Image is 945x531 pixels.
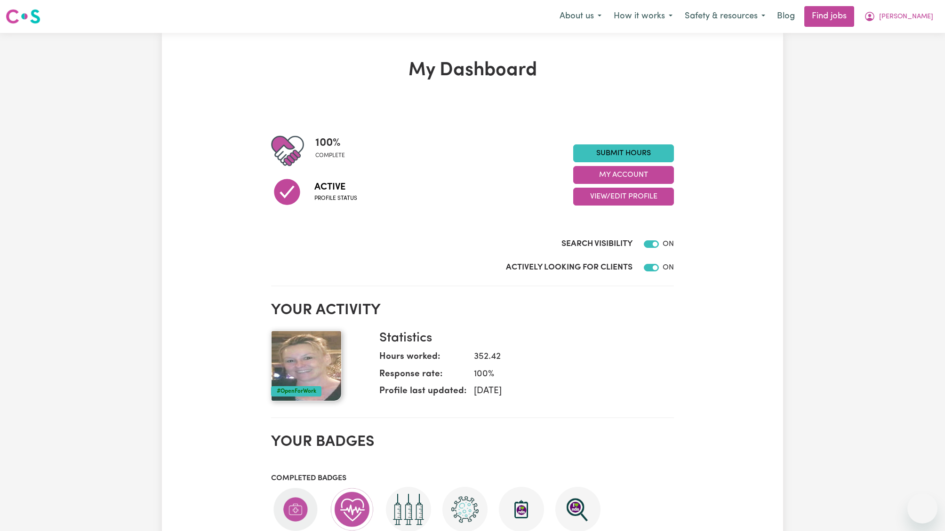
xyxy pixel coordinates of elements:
[466,368,666,381] dd: 100 %
[315,135,345,151] span: 100 %
[561,238,633,250] label: Search Visibility
[663,240,674,248] span: ON
[573,166,674,184] button: My Account
[271,474,674,483] h3: Completed badges
[315,151,345,160] span: complete
[804,6,854,27] a: Find jobs
[506,262,633,274] label: Actively Looking for Clients
[573,188,674,206] button: View/Edit Profile
[679,7,771,26] button: Safety & resources
[466,385,666,398] dd: [DATE]
[271,59,674,82] h1: My Dashboard
[379,350,466,368] dt: Hours worked:
[314,180,357,194] span: Active
[608,7,679,26] button: How it works
[379,331,666,347] h3: Statistics
[907,493,937,523] iframe: Button to launch messaging window
[858,7,939,26] button: My Account
[6,8,40,25] img: Careseekers logo
[379,368,466,385] dt: Response rate:
[314,194,357,203] span: Profile status
[271,386,321,396] div: #OpenForWork
[466,350,666,364] dd: 352.42
[771,6,801,27] a: Blog
[315,135,352,167] div: Profile completeness: 100%
[879,12,933,22] span: [PERSON_NAME]
[379,385,466,402] dt: Profile last updated:
[663,264,674,271] span: ON
[553,7,608,26] button: About us
[271,433,674,451] h2: Your badges
[573,144,674,162] a: Submit Hours
[271,331,342,401] img: Your profile picture
[271,301,674,319] h2: Your activity
[6,6,40,27] a: Careseekers logo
